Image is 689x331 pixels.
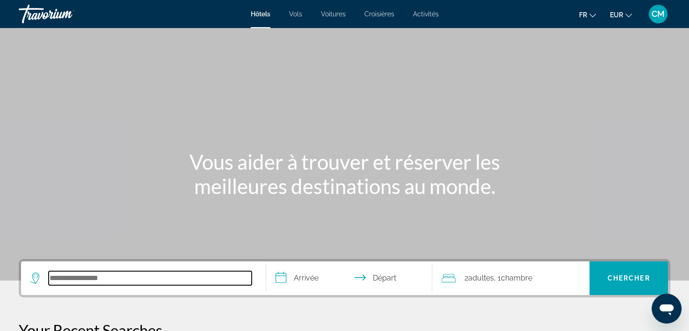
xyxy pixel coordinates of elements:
span: fr [579,11,587,19]
button: Select check in and out date [266,261,433,295]
button: Travelers: 2 adults, 0 children [432,261,589,295]
span: Chambre [500,273,532,282]
button: Change language [579,8,596,22]
span: 2 [464,272,493,285]
a: Vols [289,10,302,18]
button: User Menu [646,4,670,24]
a: Activités [413,10,439,18]
a: Voitures [321,10,346,18]
span: Adultes [468,273,493,282]
input: Search hotel destination [49,271,252,285]
a: Hôtels [251,10,270,18]
a: Croisières [364,10,394,18]
span: Chercher [608,274,650,282]
button: Search [589,261,668,295]
span: , 1 [493,272,532,285]
h1: Vous aider à trouver et réserver les meilleures destinations au monde. [169,150,520,198]
span: CM [652,9,665,19]
span: EUR [610,11,623,19]
iframe: Bouton de lancement de la fenêtre de messagerie [652,294,682,324]
a: Travorium [19,2,112,26]
div: Search widget [21,261,668,295]
button: Change currency [610,8,632,22]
